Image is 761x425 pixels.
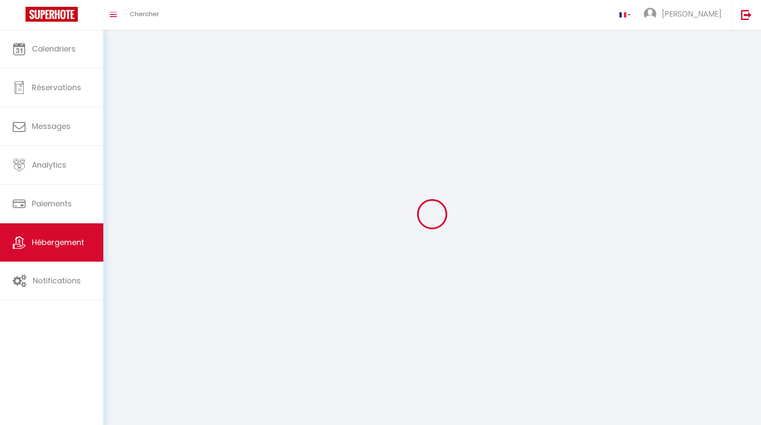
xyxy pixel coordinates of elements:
img: Super Booking [26,7,78,22]
span: Notifications [33,275,81,286]
span: Paiements [32,198,72,209]
img: ... [644,8,656,20]
span: [PERSON_NAME] [662,9,721,19]
img: logout [741,9,752,20]
span: Réservations [32,82,81,93]
span: Chercher [130,9,159,18]
span: Hébergement [32,237,84,248]
span: Analytics [32,160,66,170]
span: Messages [32,121,71,131]
button: Ouvrir le widget de chat LiveChat [7,3,32,29]
span: Calendriers [32,43,76,54]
